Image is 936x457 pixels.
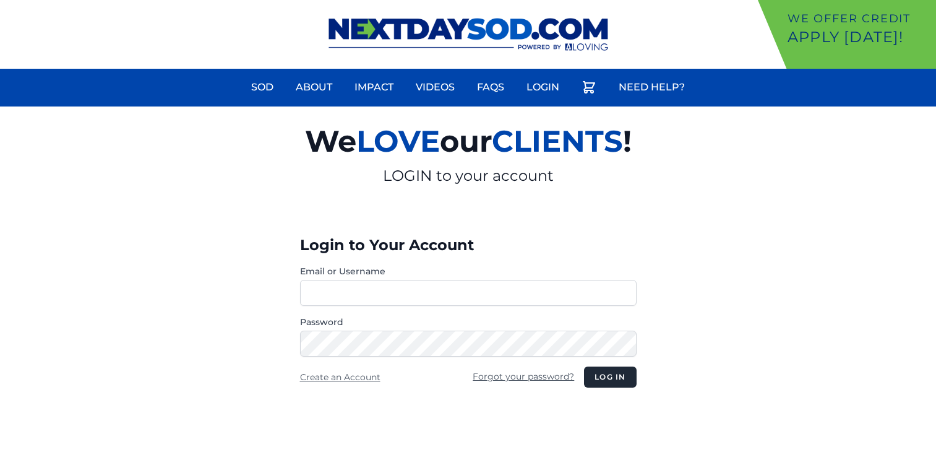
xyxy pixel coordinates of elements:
a: Create an Account [300,372,380,383]
a: Login [519,72,567,102]
p: LOGIN to your account [161,166,775,186]
a: About [288,72,340,102]
label: Email or Username [300,265,637,277]
span: CLIENTS [492,123,623,159]
p: We offer Credit [788,10,931,27]
label: Password [300,316,637,328]
span: LOVE [356,123,440,159]
a: FAQs [470,72,512,102]
h2: We our ! [161,116,775,166]
h3: Login to Your Account [300,235,637,255]
a: Videos [408,72,462,102]
a: Forgot your password? [473,371,574,382]
a: Sod [244,72,281,102]
button: Log in [584,367,636,388]
p: Apply [DATE]! [788,27,931,47]
a: Impact [347,72,401,102]
a: Need Help? [611,72,692,102]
